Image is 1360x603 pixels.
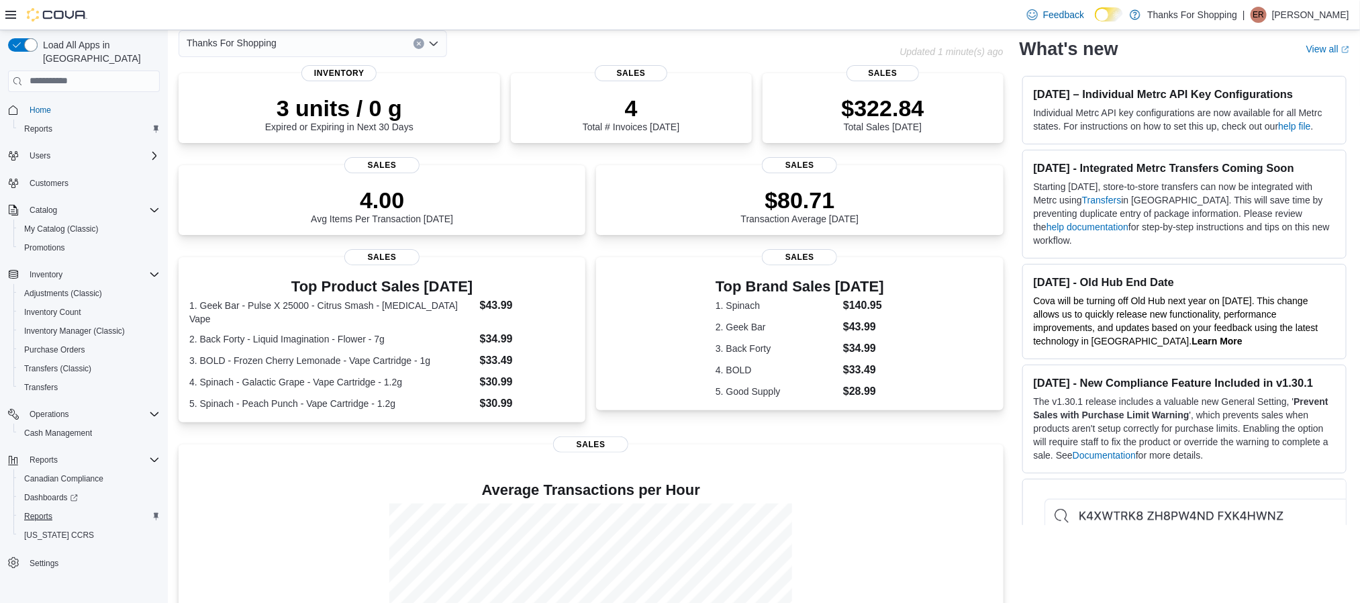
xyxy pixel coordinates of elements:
[13,526,165,545] button: [US_STATE] CCRS
[24,530,94,541] span: [US_STATE] CCRS
[24,102,56,118] a: Home
[480,396,575,412] dd: $30.99
[24,224,99,234] span: My Catalog (Classic)
[3,553,165,572] button: Settings
[19,304,160,320] span: Inventory Count
[301,65,377,81] span: Inventory
[13,322,165,340] button: Inventory Manager (Classic)
[843,340,884,357] dd: $34.99
[583,95,679,132] div: Total # Invoices [DATE]
[24,267,160,283] span: Inventory
[1047,222,1128,232] a: help documentation
[480,353,575,369] dd: $33.49
[13,507,165,526] button: Reports
[189,482,993,498] h4: Average Transactions per Hour
[30,455,58,465] span: Reports
[3,100,165,120] button: Home
[24,175,74,191] a: Customers
[13,359,165,378] button: Transfers (Classic)
[1341,46,1349,54] svg: External link
[1192,336,1243,346] strong: Learn More
[900,46,1003,57] p: Updated 1 minute(s) ago
[553,436,628,453] span: Sales
[19,425,160,441] span: Cash Management
[1272,7,1349,23] p: [PERSON_NAME]
[24,344,85,355] span: Purchase Orders
[1022,1,1089,28] a: Feedback
[1034,180,1335,247] p: Starting [DATE], store-to-store transfers can now be integrated with Metrc using in [GEOGRAPHIC_D...
[1043,8,1084,21] span: Feedback
[846,65,919,81] span: Sales
[311,187,453,214] p: 4.00
[189,299,475,326] dt: 1. Geek Bar - Pulse X 25000 - Citrus Smash - [MEDICAL_DATA] Vape
[24,406,75,422] button: Operations
[189,375,475,389] dt: 4. Spinach - Galactic Grape - Vape Cartridge - 1.2g
[1095,7,1123,21] input: Dark Mode
[595,65,667,81] span: Sales
[13,303,165,322] button: Inventory Count
[1020,38,1118,60] h2: What's new
[24,175,160,191] span: Customers
[13,220,165,238] button: My Catalog (Classic)
[414,38,424,49] button: Clear input
[24,406,160,422] span: Operations
[30,105,51,115] span: Home
[1306,44,1349,54] a: View allExternal link
[1034,376,1335,389] h3: [DATE] - New Compliance Feature Included in v1.30.1
[741,187,859,224] div: Transaction Average [DATE]
[24,124,52,134] span: Reports
[3,201,165,220] button: Catalog
[24,202,62,218] button: Catalog
[1279,121,1311,132] a: help file
[19,361,160,377] span: Transfers (Classic)
[344,157,420,173] span: Sales
[24,382,58,393] span: Transfers
[480,331,575,347] dd: $34.99
[13,340,165,359] button: Purchase Orders
[428,38,439,49] button: Open list of options
[19,121,58,137] a: Reports
[19,240,70,256] a: Promotions
[19,471,160,487] span: Canadian Compliance
[13,378,165,397] button: Transfers
[24,288,102,299] span: Adjustments (Classic)
[1082,195,1122,205] a: Transfers
[13,284,165,303] button: Adjustments (Classic)
[19,471,109,487] a: Canadian Compliance
[30,178,68,189] span: Customers
[13,120,165,138] button: Reports
[842,95,924,132] div: Total Sales [DATE]
[1095,21,1096,22] span: Dark Mode
[716,363,838,377] dt: 4. BOLD
[762,249,837,265] span: Sales
[24,492,78,503] span: Dashboards
[24,473,103,484] span: Canadian Compliance
[13,488,165,507] a: Dashboards
[1034,275,1335,289] h3: [DATE] - Old Hub End Date
[30,205,57,216] span: Catalog
[480,297,575,314] dd: $43.99
[24,202,160,218] span: Catalog
[24,148,160,164] span: Users
[19,361,97,377] a: Transfers (Classic)
[187,35,277,51] span: Thanks For Shopping
[716,342,838,355] dt: 3. Back Forty
[741,187,859,214] p: $80.71
[24,101,160,118] span: Home
[24,326,125,336] span: Inventory Manager (Classic)
[19,221,104,237] a: My Catalog (Classic)
[716,320,838,334] dt: 2. Geek Bar
[344,249,420,265] span: Sales
[716,299,838,312] dt: 1. Spinach
[843,362,884,378] dd: $33.49
[1147,7,1237,23] p: Thanks For Shopping
[19,323,160,339] span: Inventory Manager (Classic)
[24,428,92,438] span: Cash Management
[19,121,160,137] span: Reports
[30,150,50,161] span: Users
[1073,450,1136,461] a: Documentation
[1243,7,1245,23] p: |
[24,307,81,318] span: Inventory Count
[843,319,884,335] dd: $43.99
[19,527,160,543] span: Washington CCRS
